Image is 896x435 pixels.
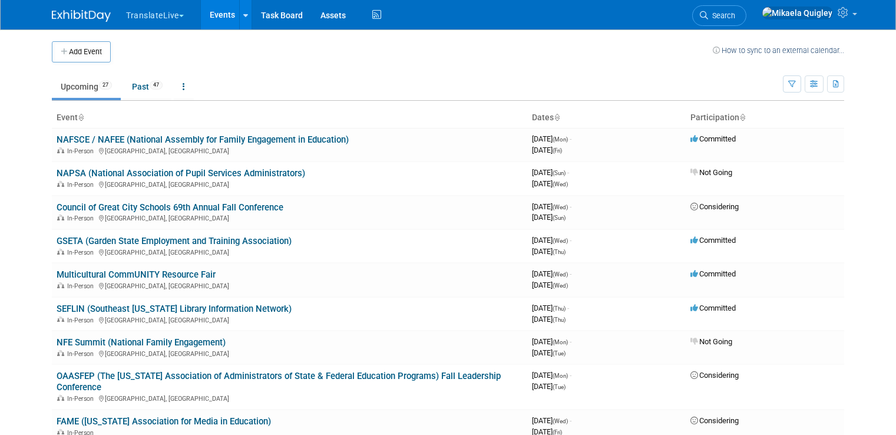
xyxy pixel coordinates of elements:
span: Not Going [690,337,732,346]
span: - [570,269,571,278]
span: (Mon) [553,339,568,345]
th: Event [52,108,527,128]
span: - [570,202,571,211]
div: [GEOGRAPHIC_DATA], [GEOGRAPHIC_DATA] [57,179,523,189]
th: Dates [527,108,686,128]
a: Search [692,5,746,26]
span: [DATE] [532,416,571,425]
div: [GEOGRAPHIC_DATA], [GEOGRAPHIC_DATA] [57,146,523,155]
div: [GEOGRAPHIC_DATA], [GEOGRAPHIC_DATA] [57,247,523,256]
span: [DATE] [532,348,566,357]
span: In-Person [67,395,97,403]
a: SEFLIN (Southeast [US_STATE] Library Information Network) [57,304,292,314]
span: [DATE] [532,304,569,312]
a: How to sync to an external calendar... [713,46,844,55]
span: Considering [690,416,739,425]
span: (Thu) [553,249,566,255]
span: (Wed) [553,271,568,278]
a: NAFSCE / NAFEE (National Assembly for Family Engagement in Education) [57,134,349,145]
img: In-Person Event [57,395,64,401]
span: [DATE] [532,269,571,278]
span: - [567,304,569,312]
img: In-Person Event [57,282,64,288]
a: Multicultural CommUNITY Resource Fair [57,269,216,280]
span: Committed [690,134,736,143]
img: In-Person Event [57,181,64,187]
span: [DATE] [532,213,566,222]
div: [GEOGRAPHIC_DATA], [GEOGRAPHIC_DATA] [57,213,523,222]
span: Considering [690,202,739,211]
span: [DATE] [532,315,566,324]
span: - [570,134,571,143]
div: [GEOGRAPHIC_DATA], [GEOGRAPHIC_DATA] [57,315,523,324]
span: In-Person [67,249,97,256]
th: Participation [686,108,844,128]
span: (Fri) [553,147,562,154]
a: Upcoming27 [52,75,121,98]
span: [DATE] [532,371,571,380]
span: In-Person [67,215,97,222]
span: Considering [690,371,739,380]
span: - [570,236,571,245]
button: Add Event [52,41,111,62]
span: (Sun) [553,215,566,221]
a: NAPSA (National Association of Pupil Services Administrators) [57,168,305,179]
span: - [567,168,569,177]
span: [DATE] [532,146,562,154]
div: [GEOGRAPHIC_DATA], [GEOGRAPHIC_DATA] [57,393,523,403]
img: In-Person Event [57,215,64,220]
span: Committed [690,269,736,278]
span: Committed [690,236,736,245]
span: 27 [99,81,112,90]
span: [DATE] [532,382,566,391]
span: - [570,416,571,425]
span: [DATE] [532,179,568,188]
a: Sort by Start Date [554,113,560,122]
span: (Sun) [553,170,566,176]
span: (Wed) [553,181,568,187]
img: In-Person Event [57,317,64,322]
span: In-Person [67,350,97,358]
a: Past47 [123,75,171,98]
div: [GEOGRAPHIC_DATA], [GEOGRAPHIC_DATA] [57,281,523,290]
span: In-Person [67,282,97,290]
span: [DATE] [532,247,566,256]
span: Search [708,11,735,20]
span: - [570,371,571,380]
span: In-Person [67,317,97,324]
span: Not Going [690,168,732,177]
span: [DATE] [532,281,568,289]
div: [GEOGRAPHIC_DATA], [GEOGRAPHIC_DATA] [57,348,523,358]
img: In-Person Event [57,429,64,435]
span: (Wed) [553,204,568,210]
span: (Wed) [553,282,568,289]
span: - [570,337,571,346]
span: (Mon) [553,136,568,143]
a: OAASFEP (The [US_STATE] Association of Administrators of State & Federal Education Programs) Fall... [57,371,501,393]
span: (Wed) [553,418,568,424]
span: [DATE] [532,236,571,245]
img: Mikaela Quigley [762,6,833,19]
a: Sort by Event Name [78,113,84,122]
img: In-Person Event [57,350,64,356]
a: Council of Great City Schools 69th Annual Fall Conference [57,202,283,213]
span: [DATE] [532,134,571,143]
img: In-Person Event [57,249,64,255]
a: FAME ([US_STATE] Association for Media in Education) [57,416,271,427]
span: [DATE] [532,337,571,346]
span: 47 [150,81,163,90]
span: In-Person [67,181,97,189]
span: (Tue) [553,350,566,357]
span: (Thu) [553,317,566,323]
a: Sort by Participation Type [739,113,745,122]
span: (Wed) [553,238,568,244]
span: (Tue) [553,384,566,390]
span: In-Person [67,147,97,155]
img: In-Person Event [57,147,64,153]
span: [DATE] [532,202,571,211]
span: Committed [690,304,736,312]
span: (Thu) [553,305,566,312]
span: (Mon) [553,373,568,379]
a: NFE Summit (National Family Engagement) [57,337,226,348]
span: [DATE] [532,168,569,177]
